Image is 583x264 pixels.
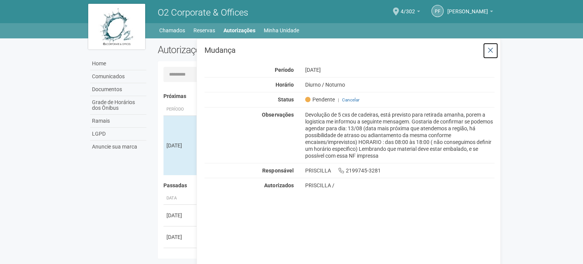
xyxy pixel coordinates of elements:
span: PRISCILLA FREITAS [447,1,488,14]
a: LGPD [90,128,146,141]
strong: Responsável [262,168,293,174]
h4: Passadas [163,183,489,188]
div: Diurno / Noturno [299,81,500,88]
a: Anuncie sua marca [90,141,146,153]
a: Documentos [90,83,146,96]
a: Reservas [193,25,215,36]
strong: Autorizados [264,182,293,188]
div: [DATE] [166,212,195,219]
a: Autorizações [223,25,255,36]
div: PRISCILLA / [305,182,494,189]
div: [DATE] [166,142,195,149]
span: Pendente [305,96,334,103]
span: | [337,97,339,103]
span: O2 Corporate & Offices [158,7,248,18]
div: PRISCILLA 2199745-3281 [299,167,500,174]
div: [DATE] [299,66,500,73]
strong: Período [274,67,293,73]
th: Data [163,192,198,205]
a: PF [431,5,444,17]
div: [DATE] [166,233,195,241]
strong: Observações [262,112,293,118]
a: Grade de Horários dos Ônibus [90,96,146,115]
a: Home [90,57,146,70]
a: Minha Unidade [264,25,299,36]
h4: Próximas [163,93,489,99]
a: Comunicados [90,70,146,83]
h3: Mudança [204,46,494,54]
strong: Status [277,96,293,103]
th: Período [163,103,198,116]
div: Devolução de 5 cxs de cadeiras, está previsto para retirada amanha, porem a logistica me informou... [299,111,500,159]
a: Chamados [159,25,185,36]
strong: Horário [275,82,293,88]
span: 4/302 [401,1,415,14]
a: [PERSON_NAME] [447,9,493,16]
a: 4/302 [401,9,420,16]
a: Ramais [90,115,146,128]
h2: Autorizações [158,44,320,55]
a: Cancelar [342,97,359,103]
img: logo.jpg [88,4,145,49]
